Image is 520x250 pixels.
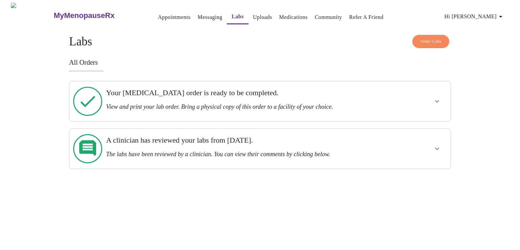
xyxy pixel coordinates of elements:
[155,11,193,24] button: Appointments
[412,35,449,48] button: Order Labs
[106,103,377,110] h3: View and print your lab order. Bring a physical copy of this order to a facility of your choice.
[445,12,505,21] span: Hi [PERSON_NAME]
[158,13,190,22] a: Appointments
[312,11,345,24] button: Community
[349,13,384,22] a: Refer a Friend
[69,35,451,48] h4: Labs
[11,3,53,28] img: MyMenopauseRx Logo
[53,4,142,27] a: MyMenopauseRx
[106,88,377,97] h3: Your [MEDICAL_DATA] order is ready to be completed.
[106,136,377,145] h3: A clinician has reviewed your labs from [DATE].
[429,93,445,109] button: show more
[69,59,451,66] h3: All Orders
[250,11,275,24] button: Uploads
[54,11,115,20] h3: MyMenopauseRx
[429,141,445,157] button: show more
[315,13,342,22] a: Community
[277,11,310,24] button: Medications
[232,12,244,21] a: Labs
[106,151,377,158] h3: The labs have been reviewed by a clinician. You can view their comments by clicking below.
[279,13,308,22] a: Medications
[195,11,225,24] button: Messaging
[346,11,386,24] button: Refer a Friend
[253,13,272,22] a: Uploads
[198,13,222,22] a: Messaging
[442,10,507,23] button: Hi [PERSON_NAME]
[227,10,248,24] button: Labs
[420,38,441,45] span: Order Labs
